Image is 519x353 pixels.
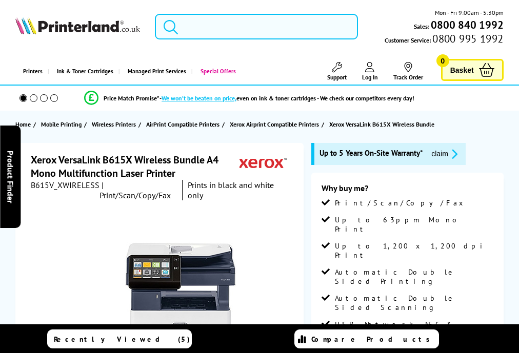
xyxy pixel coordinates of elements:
span: Automatic Double Sided Printing [335,267,493,286]
span: Recently Viewed (5) [54,335,190,344]
span: Mobile Printing [41,119,82,130]
span: | Print/Scan/Copy/Fax [99,180,171,200]
a: Compare Products [294,329,439,348]
button: promo-description [428,148,461,160]
i: Prints in black and white only [188,180,274,200]
span: Product Finder [5,150,15,203]
a: Wireless Printers [92,119,138,130]
a: Mobile Printing [41,119,84,130]
li: modal_Promise [5,89,493,107]
span: We won’t be beaten on price, [162,94,236,102]
a: Track Order [393,62,423,81]
span: Ink & Toner Cartridges [57,58,113,85]
a: Managed Print Services [118,58,191,85]
a: Printerland Logo [15,17,139,36]
a: Home [15,119,33,130]
a: Ink & Toner Cartridges [48,58,118,85]
span: Wireless Printers [92,119,136,130]
span: 0800 995 1992 [431,34,503,44]
span: AirPrint Compatible Printers [146,119,219,130]
a: Basket 0 [441,59,504,81]
span: Automatic Double Sided Scanning [335,294,493,312]
a: AirPrint Compatible Printers [146,119,222,130]
a: Xerox VersaLink B615X Wireless Bundle [329,119,437,130]
span: Sales: [414,22,429,31]
span: Print/Scan/Copy/Fax [335,198,467,207]
span: Up to 5 Years On-Site Warranty* [320,148,423,160]
a: Xerox Airprint Compatible Printers [230,119,322,130]
span: 0 [436,54,449,67]
span: Xerox VersaLink B615X Wireless Bundle [329,119,434,130]
span: B615V_XWIRELESS [31,180,99,200]
span: USB, Network, NFC & Wireless [335,320,493,338]
span: Xerox Airprint Compatible Printers [230,119,319,130]
span: Compare Products [311,335,435,344]
a: Printers [15,58,48,85]
img: Xerox [239,153,287,172]
span: Home [15,119,31,130]
span: Support [327,73,347,81]
a: Support [327,62,347,81]
img: Printerland Logo [15,17,139,34]
span: Up to 63ppm Mono Print [335,215,493,234]
a: Log In [362,62,378,81]
span: Log In [362,73,378,81]
div: - even on ink & toner cartridges - We check our competitors every day! [159,94,414,102]
h1: Xerox VersaLink B615X Wireless Bundle A4 Mono Multifunction Laser Printer [31,153,239,180]
span: Mon - Fri 9:00am - 5:30pm [435,8,504,17]
a: 0800 840 1992 [429,20,504,30]
span: Up to 1,200 x 1,200 dpi Print [335,241,493,260]
span: Price Match Promise* [104,94,159,102]
span: Customer Service: [385,34,503,45]
a: Recently Viewed (5) [47,329,192,348]
b: 0800 840 1992 [431,18,504,32]
div: Why buy me? [322,183,493,198]
a: Special Offers [191,58,241,85]
span: Basket [450,63,474,77]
